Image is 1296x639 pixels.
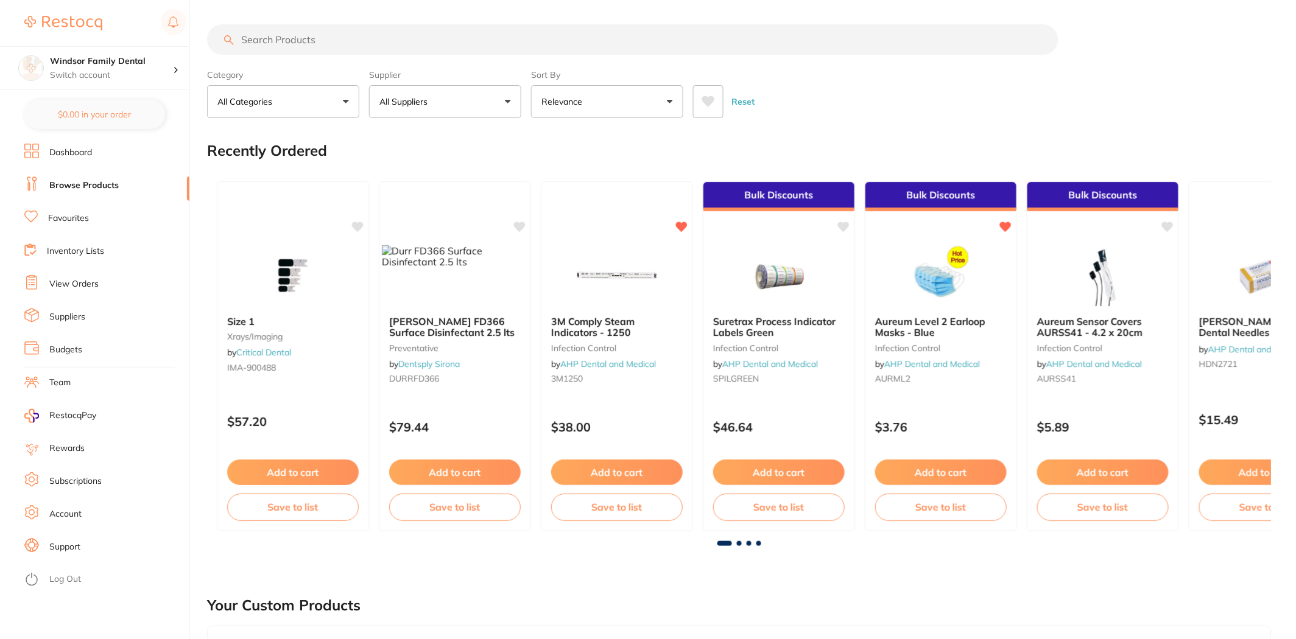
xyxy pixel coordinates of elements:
[1037,459,1169,485] button: Add to cart
[739,245,819,306] img: Suretrax Process Indicator Labels Green
[207,142,327,159] h2: Recently Ordered
[379,96,432,108] p: All Suppliers
[207,69,359,80] label: Category
[24,9,102,37] a: Restocq Logo
[884,358,980,369] a: AHP Dental and Medical
[1037,316,1169,338] b: Aureum Sensor Covers AURSS41 - 4.2 x 20cm
[389,420,521,434] p: $79.44
[24,16,102,30] img: Restocq Logo
[227,363,359,372] small: IMA-900488
[227,459,359,485] button: Add to cart
[253,245,333,306] img: Size 1
[1046,358,1142,369] a: AHP Dental and Medical
[1037,343,1169,353] small: infection control
[49,344,82,356] a: Budgets
[227,316,359,327] b: Size 1
[551,316,683,338] b: 3M Comply Steam Indicators - 1250
[875,494,1007,520] button: Save to list
[551,459,683,485] button: Add to cart
[1037,374,1169,383] small: AURSS41
[49,147,92,159] a: Dashboard
[48,212,89,225] a: Favourites
[713,374,845,383] small: SPILGREEN
[24,570,186,590] button: Log Out
[24,100,165,129] button: $0.00 in your order
[875,316,1007,338] b: Aureum Level 2 Earloop Masks - Blue
[389,459,521,485] button: Add to cart
[875,420,1007,434] p: $3.76
[49,311,85,323] a: Suppliers
[207,597,361,614] h2: Your Custom Products
[47,245,104,257] a: Inventory Lists
[541,96,587,108] p: Relevance
[49,180,119,192] a: Browse Products
[865,182,1016,211] div: Bulk Discounts
[49,410,96,422] span: RestocqPay
[722,358,818,369] a: AHP Dental and Medical
[49,442,85,455] a: Rewards
[389,494,521,520] button: Save to list
[49,508,82,520] a: Account
[728,85,759,118] button: Reset
[577,245,657,306] img: 3M Comply Steam Indicators - 1250
[227,494,359,520] button: Save to list
[50,69,173,82] p: Switch account
[49,573,81,585] a: Log Out
[875,358,980,369] span: by
[551,374,683,383] small: 3M1250
[713,343,845,353] small: infection control
[49,541,80,553] a: Support
[875,374,1007,383] small: AURML2
[227,332,359,341] small: xrays/imaging
[713,316,845,338] b: Suretrax Process Indicator Labels Green
[207,24,1058,55] input: Search Products
[1037,494,1169,520] button: Save to list
[217,96,277,108] p: All Categories
[703,182,854,211] div: Bulk Discounts
[560,358,656,369] a: AHP Dental and Medical
[389,343,521,353] small: preventative
[713,459,845,485] button: Add to cart
[49,475,102,487] a: Subscriptions
[369,69,521,80] label: Supplier
[49,278,99,290] a: View Orders
[901,245,981,306] img: Aureum Level 2 Earloop Masks - Blue
[207,85,359,118] button: All Categories
[50,55,173,68] h4: Windsor Family Dental
[713,420,845,434] p: $46.64
[551,494,683,520] button: Save to list
[875,459,1007,485] button: Add to cart
[1063,245,1143,306] img: Aureum Sensor Covers AURSS41 - 4.2 x 20cm
[531,85,683,118] button: Relevance
[713,494,845,520] button: Save to list
[227,414,359,428] p: $57.20
[389,374,521,383] small: DURRFD366
[389,358,460,369] span: by
[236,347,291,358] a: Critical Dental
[369,85,521,118] button: All Suppliers
[382,245,528,268] img: Durr FD366 Surface Disinfectant 2.5 lts
[24,409,39,423] img: RestocqPay
[875,343,1007,353] small: infection control
[531,69,683,80] label: Sort By
[551,343,683,353] small: infection control
[551,358,656,369] span: by
[551,420,683,434] p: $38.00
[1037,420,1169,434] p: $5.89
[19,56,43,80] img: Windsor Family Dental
[24,409,96,423] a: RestocqPay
[389,316,521,338] b: Durr FD366 Surface Disinfectant 2.5 lts
[227,347,291,358] span: by
[398,358,460,369] a: Dentsply Sirona
[713,358,818,369] span: by
[1027,182,1178,211] div: Bulk Discounts
[1037,358,1142,369] span: by
[49,377,71,389] a: Team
